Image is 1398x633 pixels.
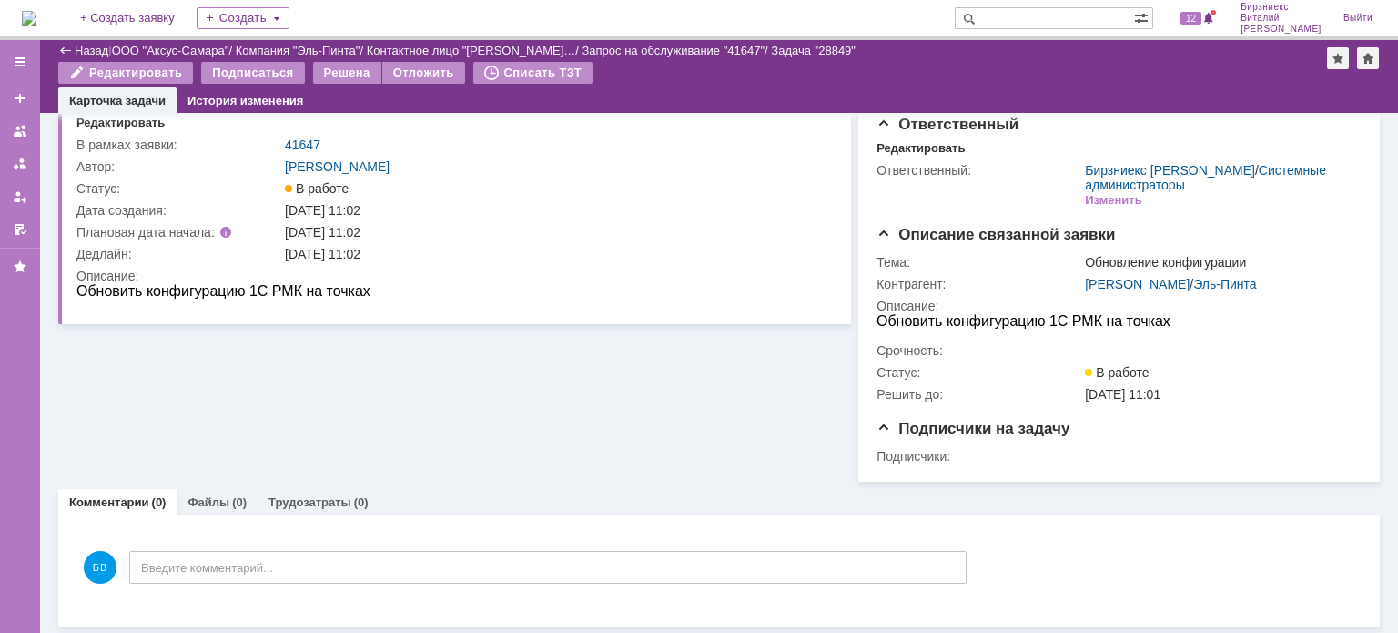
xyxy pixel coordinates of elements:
[771,44,856,57] div: Задача "28849"
[69,495,149,509] a: Комментарии
[1193,277,1256,291] a: Эль-Пинта
[108,43,111,56] div: |
[1085,163,1352,192] div: /
[69,94,166,107] a: Карточка задачи
[236,44,360,57] a: Компания "Эль-Пинта"
[1085,387,1160,402] span: [DATE] 11:01
[84,551,116,584] span: БВ
[367,44,582,57] div: /
[876,141,965,156] div: Редактировать
[1085,277,1352,291] div: /
[76,116,165,130] div: Редактировать
[285,159,390,174] a: [PERSON_NAME]
[582,44,772,57] div: /
[354,495,369,509] div: (0)
[75,44,108,57] a: Назад
[5,84,35,113] a: Создать заявку
[1085,255,1352,270] div: Обновление конфигурации
[876,343,1081,358] div: Срочность:
[876,387,1081,402] div: Решить до:
[285,181,349,196] span: В работе
[1085,193,1142,208] div: Изменить
[1134,8,1152,26] span: Расширенный поиск
[367,44,576,57] a: Контактное лицо "[PERSON_NAME]…
[76,269,829,283] div: Описание:
[1085,163,1326,192] a: Системные администраторы
[1327,47,1349,69] div: Добавить в избранное
[76,203,281,218] div: Дата создания:
[187,495,229,509] a: Файлы
[1357,47,1379,69] div: Сделать домашней страницей
[5,117,35,146] a: Заявки на командах
[76,159,281,174] div: Автор:
[876,226,1115,243] span: Описание связанной заявки
[197,7,289,29] div: Создать
[876,163,1081,178] div: Ответственный:
[268,495,351,509] a: Трудозатраты
[76,138,281,152] div: В рамках заявки:
[232,495,247,509] div: (0)
[1085,365,1149,380] span: В работе
[76,181,281,196] div: Статус:
[76,225,259,240] div: Плановая дата начала:
[876,116,1018,133] span: Ответственный
[152,495,167,509] div: (0)
[1085,163,1255,178] a: Бирзниекс [PERSON_NAME]
[285,138,320,152] a: 41647
[1085,277,1190,291] a: [PERSON_NAME]
[22,11,36,26] a: Перейти на домашнюю страницу
[876,277,1081,291] div: Контрагент:
[1241,2,1322,13] span: Бирзниекс
[187,94,303,107] a: История изменения
[876,255,1081,270] div: Тема:
[1241,13,1322,24] span: Виталий
[112,44,229,57] a: ООО "Аксус-Самара"
[5,182,35,211] a: Мои заявки
[582,44,765,57] a: Запрос на обслуживание "41647"
[22,11,36,26] img: logo
[76,247,281,261] div: Дедлайн:
[876,299,1356,313] div: Описание:
[112,44,236,57] div: /
[285,247,826,261] div: [DATE] 11:02
[285,203,826,218] div: [DATE] 11:02
[876,449,1081,464] div: Подписчики:
[236,44,367,57] div: /
[285,225,826,240] div: [DATE] 11:02
[876,365,1081,380] div: Статус:
[5,149,35,179] a: Заявки в моей ответственности
[1180,12,1201,25] span: 12
[876,420,1069,437] span: Подписчики на задачу
[1241,24,1322,35] span: [PERSON_NAME]
[5,215,35,244] a: Мои согласования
